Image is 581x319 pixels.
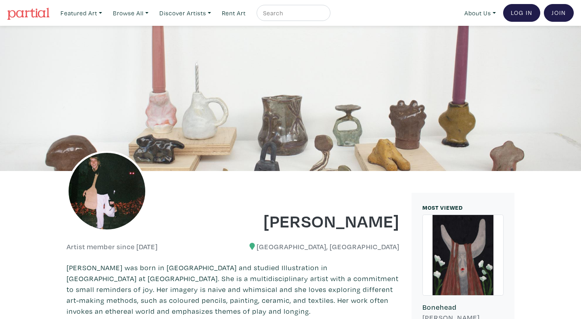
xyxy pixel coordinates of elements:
img: phpThumb.php [67,151,147,231]
a: Browse All [109,5,152,21]
h6: [GEOGRAPHIC_DATA], [GEOGRAPHIC_DATA] [239,242,400,251]
h6: Bonehead [422,303,504,312]
h6: Artist member since [DATE] [67,242,158,251]
input: Search [262,8,323,18]
a: Rent Art [218,5,249,21]
small: MOST VIEWED [422,204,463,211]
a: Featured Art [57,5,106,21]
a: About Us [461,5,499,21]
h1: [PERSON_NAME] [239,210,400,231]
a: Discover Artists [156,5,215,21]
p: [PERSON_NAME] was born in [GEOGRAPHIC_DATA] and studied Illustration in [GEOGRAPHIC_DATA] at [GEO... [67,262,399,317]
a: Log In [503,4,540,22]
a: Join [544,4,574,22]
